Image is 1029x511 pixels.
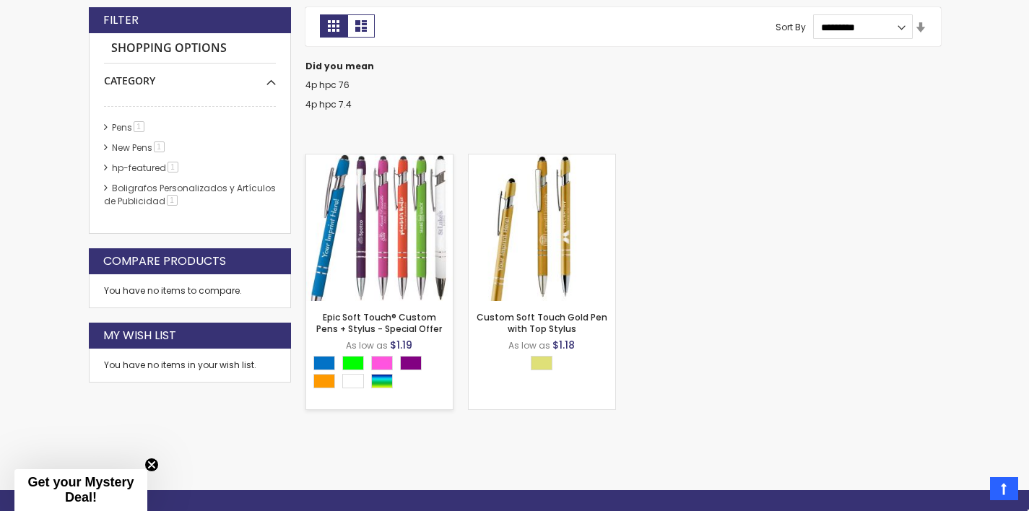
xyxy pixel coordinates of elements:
span: As low as [346,339,388,351]
div: Get your Mystery Deal!Close teaser [14,469,147,511]
div: You have no items in your wish list. [104,359,276,371]
img: Custom Soft Touch Gold Pen with Top Stylus [469,154,615,301]
img: Epic Soft Touch® Custom Pens + Stylus - Special Offer [306,154,453,301]
span: 1 [167,195,178,206]
div: Pink [371,356,393,370]
label: Sort By [776,21,806,33]
a: Pens1 [108,121,149,134]
a: Custom Soft Touch Gold Pen with Top Stylus [469,154,615,166]
span: As low as [508,339,550,351]
div: Purple [400,356,422,370]
div: Blue Light [313,356,335,370]
a: 4p hpc 76 [305,79,349,91]
div: Select A Color [313,356,453,392]
div: Assorted [371,374,393,388]
span: $1.18 [552,338,575,352]
strong: Grid [320,14,347,38]
span: 1 [168,162,178,172]
strong: Compare Products [103,253,226,269]
a: Top [990,477,1018,500]
a: hp-featured1 [108,162,183,174]
a: Boligrafos Personalizados y Artículos de Publicidad1 [104,182,276,207]
strong: Shopping Options [104,33,276,64]
div: Category [104,64,276,88]
div: Gold [531,356,552,370]
strong: My Wish List [103,328,176,344]
dt: Did you mean [305,61,941,72]
a: Custom Soft Touch Gold Pen with Top Stylus [477,311,607,335]
div: Lime Green [342,356,364,370]
span: Get your Mystery Deal! [27,475,134,505]
a: New Pens1 [108,141,170,154]
span: 1 [134,121,144,132]
div: Orange [313,374,335,388]
a: Epic Soft Touch® Custom Pens + Stylus - Special Offer [306,154,453,166]
button: Close teaser [144,458,159,472]
span: $1.19 [390,338,412,352]
div: White [342,374,364,388]
strong: Filter [103,12,139,28]
div: You have no items to compare. [89,274,291,308]
a: 4p hpc 7.4 [305,98,352,110]
span: 1 [154,141,165,152]
a: Epic Soft Touch® Custom Pens + Stylus - Special Offer [316,311,442,335]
